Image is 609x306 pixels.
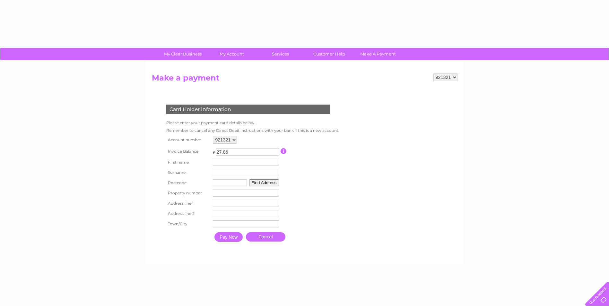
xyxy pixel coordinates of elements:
th: Address line 2 [165,208,212,219]
th: First name [165,157,212,167]
h2: Make a payment [152,73,457,86]
th: Account number [165,134,212,145]
th: Invoice Balance [165,145,212,157]
a: Services [254,48,307,60]
td: Please enter your payment card details below. [165,119,341,127]
a: Cancel [246,232,285,242]
button: Find Address [249,179,279,186]
td: Remember to cancel any Direct Debit instructions with your bank if this is a new account. [165,127,341,134]
a: Customer Help [303,48,356,60]
input: Pay Now [214,232,243,242]
a: My Account [205,48,258,60]
div: Card Holder Information [166,105,330,114]
a: My Clear Business [156,48,209,60]
th: Address line 1 [165,198,212,208]
th: Surname [165,167,212,178]
th: Town/City [165,219,212,229]
input: Information [281,148,287,154]
th: Property number [165,188,212,198]
a: Make A Payment [352,48,405,60]
td: £ [213,147,215,155]
th: Postcode [165,178,212,188]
